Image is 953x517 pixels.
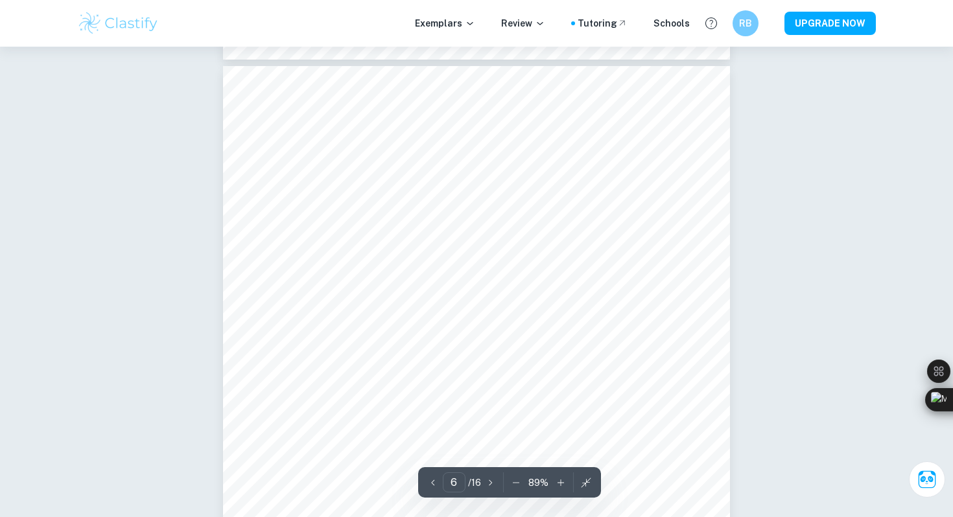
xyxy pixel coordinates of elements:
[733,10,759,36] button: RB
[578,16,628,30] a: Tutoring
[738,16,753,30] h6: RB
[909,461,945,498] button: Ask Clai
[784,12,876,35] button: UPGRADE NOW
[653,16,690,30] a: Schools
[415,16,475,30] p: Exemplars
[468,476,481,490] p: / 16
[700,12,722,34] button: Help and Feedback
[501,16,545,30] p: Review
[77,10,159,36] img: Clastify logo
[528,476,548,490] p: 89 %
